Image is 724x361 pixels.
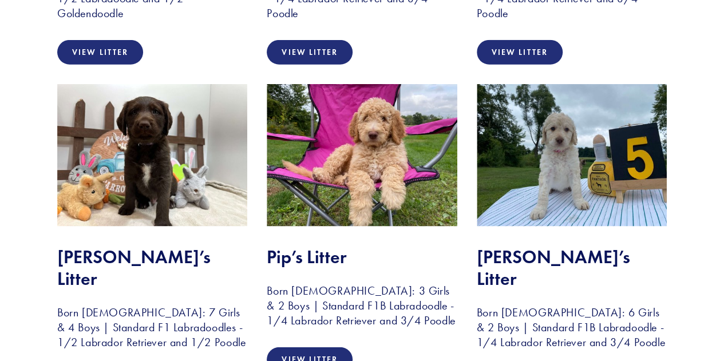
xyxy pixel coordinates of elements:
a: View Litter [57,40,143,65]
h3: Born [DEMOGRAPHIC_DATA]: 6 Girls & 2 Boys | Standard F1B Labradoodle - 1/4 Labrador Retriever and... [477,305,667,350]
h3: Born [DEMOGRAPHIC_DATA]: 7 Girls & 4 Boys | Standard F1 Labradoodles - 1/2 Labrador Retriever and... [57,305,247,350]
h3: Born [DEMOGRAPHIC_DATA]: 3 Girls & 2 Boys | Standard F1B Labradoodle - 1/4 Labrador Retriever and... [267,283,457,328]
h2: [PERSON_NAME]’s Litter [57,246,247,290]
a: View Litter [477,40,563,65]
h2: [PERSON_NAME]’s Litter [477,246,667,290]
h2: Pip’s Litter [267,246,457,268]
a: View Litter [267,40,353,65]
